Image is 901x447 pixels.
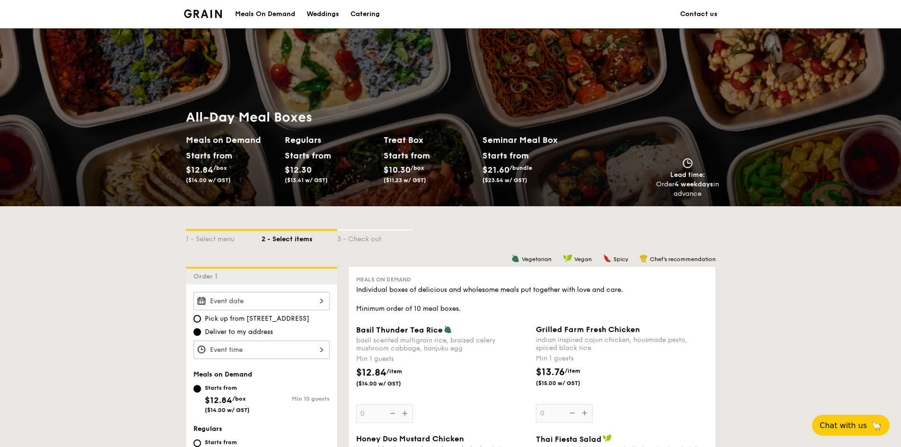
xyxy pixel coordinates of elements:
img: icon-vegan.f8ff3823.svg [603,434,612,443]
span: Grilled Farm Fresh Chicken [536,325,640,334]
span: /box [411,165,424,171]
span: $12.30 [285,165,312,175]
div: Starts from [205,384,250,392]
button: Chat with us🦙 [812,415,890,436]
span: Deliver to my address [205,327,273,337]
span: Honey Duo Mustard Chicken [356,434,464,443]
span: Meals on Demand [356,276,411,283]
img: icon-chef-hat.a58ddaea.svg [639,254,648,263]
span: ($14.00 w/ GST) [356,380,420,387]
h2: Treat Box [384,133,475,147]
span: Pick up from [STREET_ADDRESS] [205,314,309,324]
span: $21.60 [482,165,509,175]
img: icon-clock.2db775ea.svg [681,158,695,168]
img: icon-spicy.37a8142b.svg [603,254,612,263]
span: Thai Fiesta Salad [536,435,602,444]
span: ($15.00 w/ GST) [536,379,600,387]
span: ($14.00 w/ GST) [205,407,250,413]
span: Vegetarian [522,256,551,263]
span: ($13.41 w/ GST) [285,177,328,184]
div: Min 1 guests [356,354,528,364]
a: Logotype [184,9,222,18]
img: icon-vegetarian.fe4039eb.svg [444,325,452,333]
span: Lead time: [670,171,705,179]
input: Starts from$12.30($13.41 w/ GST)Min 10 guests [193,439,201,447]
span: $12.84 [205,395,232,405]
span: /box [213,165,227,171]
span: $12.84 [356,367,386,378]
div: indian inspired cajun chicken, housmade pesto, spiced black rice [536,336,708,352]
input: Pick up from [STREET_ADDRESS] [193,315,201,323]
span: Vegan [574,256,592,263]
div: basil scented multigrain rice, braised celery mushroom cabbage, hanjuku egg [356,336,528,352]
span: /item [565,368,580,374]
span: 🦙 [871,420,882,431]
div: 2 - Select items [262,231,337,244]
input: Starts from$12.84/box($14.00 w/ GST)Min 10 guests [193,385,201,393]
div: Individual boxes of delicious and wholesome meals put together with love and care. Minimum order ... [356,285,708,314]
span: /bundle [509,165,532,171]
span: ($23.54 w/ GST) [482,177,527,184]
span: Order 1 [193,272,221,280]
h2: Meals on Demand [186,133,277,147]
span: Regulars [193,425,222,433]
div: Starts from [205,438,248,446]
input: Deliver to my address [193,328,201,336]
img: Grain [184,9,222,18]
img: icon-vegan.f8ff3823.svg [563,254,572,263]
div: Min 1 guests [536,354,708,363]
h2: Regulars [285,133,376,147]
div: Starts from [384,149,426,163]
div: 3 - Check out [337,231,413,244]
span: /item [386,368,402,375]
span: Chat with us [820,421,867,430]
input: Event time [193,341,330,359]
span: $13.76 [536,367,565,378]
span: ($14.00 w/ GST) [186,177,231,184]
input: Event date [193,292,330,310]
div: Starts from [285,149,327,163]
h2: Seminar Meal Box [482,133,581,147]
div: Min 10 guests [262,395,330,402]
div: 1 - Select menu [186,231,262,244]
span: $10.30 [384,165,411,175]
span: Meals on Demand [193,370,252,378]
span: ($11.23 w/ GST) [384,177,426,184]
div: Order in advance [656,180,719,199]
div: Starts from [186,149,228,163]
strong: 4 weekdays [674,180,713,188]
span: Chef's recommendation [650,256,716,263]
span: Basil Thunder Tea Rice [356,325,443,334]
span: $12.84 [186,165,213,175]
span: Spicy [613,256,628,263]
h1: All-Day Meal Boxes [186,109,581,126]
img: icon-vegetarian.fe4039eb.svg [511,254,520,263]
div: Starts from [482,149,528,163]
span: /box [232,395,246,402]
